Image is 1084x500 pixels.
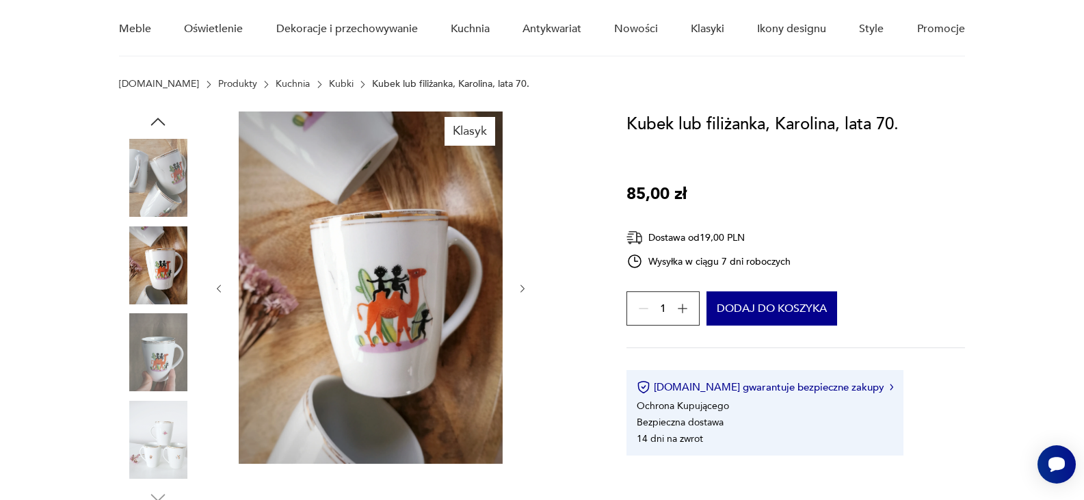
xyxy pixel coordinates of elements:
button: Dodaj do koszyka [706,291,837,326]
img: Ikona strzałki w prawo [890,384,894,391]
div: Wysyłka w ciągu 7 dni roboczych [626,253,791,269]
img: Zdjęcie produktu Kubek lub filiżanka, Karolina, lata 70. [119,401,197,479]
img: Zdjęcie produktu Kubek lub filiżanka, Karolina, lata 70. [239,111,503,464]
li: Bezpieczna dostawa [637,416,724,429]
p: 85,00 zł [626,181,687,207]
a: Antykwariat [523,3,581,55]
a: Style [859,3,884,55]
a: Produkty [218,79,257,90]
a: Meble [119,3,151,55]
img: Ikona dostawy [626,229,643,246]
a: Klasyki [691,3,724,55]
iframe: Smartsupp widget button [1037,445,1076,484]
img: Zdjęcie produktu Kubek lub filiżanka, Karolina, lata 70. [119,139,197,217]
li: 14 dni na zwrot [637,432,703,445]
p: Kubek lub filiżanka, Karolina, lata 70. [372,79,529,90]
span: 1 [660,304,666,313]
img: Ikona certyfikatu [637,380,650,394]
a: [DOMAIN_NAME] [119,79,199,90]
a: Kubki [329,79,354,90]
button: [DOMAIN_NAME] gwarantuje bezpieczne zakupy [637,380,893,394]
div: Dostawa od 19,00 PLN [626,229,791,246]
img: Zdjęcie produktu Kubek lub filiżanka, Karolina, lata 70. [119,226,197,304]
img: Zdjęcie produktu Kubek lub filiżanka, Karolina, lata 70. [119,313,197,391]
a: Nowości [614,3,658,55]
a: Kuchnia [451,3,490,55]
a: Kuchnia [276,79,310,90]
a: Promocje [917,3,965,55]
div: Klasyk [445,117,495,146]
h1: Kubek lub filiżanka, Karolina, lata 70. [626,111,899,137]
a: Oświetlenie [184,3,243,55]
a: Ikony designu [757,3,826,55]
a: Dekoracje i przechowywanie [276,3,418,55]
li: Ochrona Kupującego [637,399,729,412]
